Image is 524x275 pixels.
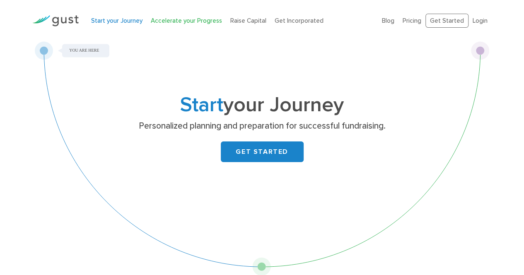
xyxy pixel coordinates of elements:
[101,120,423,132] p: Personalized planning and preparation for successful fundraising.
[221,141,304,162] a: GET STARTED
[151,17,222,24] a: Accelerate your Progress
[425,14,468,28] a: Get Started
[91,17,142,24] a: Start your Journey
[473,17,488,24] a: Login
[382,17,394,24] a: Blog
[180,93,223,117] span: Start
[32,15,79,26] img: Gust Logo
[230,17,266,24] a: Raise Capital
[403,17,421,24] a: Pricing
[275,17,324,24] a: Get Incorporated
[99,96,426,115] h1: your Journey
